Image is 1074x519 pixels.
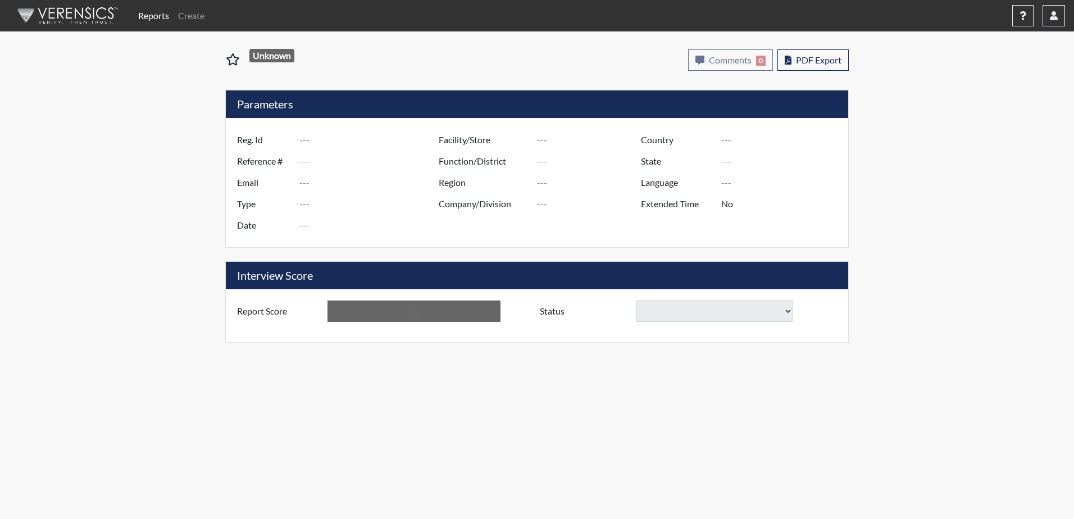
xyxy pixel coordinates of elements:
[299,129,442,151] input: ---
[229,129,299,151] label: Reg. Id
[327,301,500,322] input: ---
[632,193,721,215] label: Extended Time
[430,129,537,151] label: Facility/Store
[430,193,537,215] label: Company/Division
[632,129,721,151] label: Country
[299,151,442,172] input: ---
[229,193,299,215] label: Type
[721,193,845,215] input: ---
[299,215,442,236] input: ---
[531,301,845,322] div: Document a decision to hire or decline a candiate
[299,193,442,215] input: ---
[756,56,766,66] span: 0
[299,172,442,193] input: ---
[688,49,773,71] button: Comments0
[537,151,644,172] input: ---
[229,215,299,236] label: Date
[721,172,845,193] input: ---
[174,4,209,27] a: Create
[229,301,327,322] label: Report Score
[537,129,644,151] input: ---
[249,49,295,62] span: Unknown
[134,4,174,27] a: Reports
[229,172,299,193] label: Email
[721,129,845,151] input: ---
[632,151,721,172] label: State
[229,151,299,172] label: Reference #
[721,151,845,172] input: ---
[537,172,644,193] input: ---
[430,172,537,193] label: Region
[632,172,721,193] label: Language
[537,193,644,215] input: ---
[531,301,636,322] label: Status
[796,54,841,65] span: PDF Export
[226,90,848,118] h5: Parameters
[777,49,849,71] button: PDF Export
[226,262,848,289] h5: Interview Score
[430,151,537,172] label: Function/District
[709,54,752,65] span: Comments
